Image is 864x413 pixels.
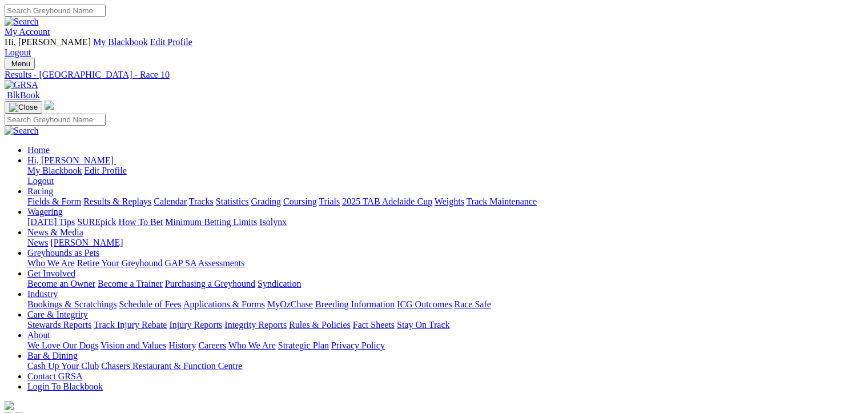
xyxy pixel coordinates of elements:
img: logo-grsa-white.png [5,401,14,410]
input: Search [5,114,106,126]
a: Become a Trainer [98,279,163,288]
a: Chasers Restaurant & Function Centre [101,361,242,371]
input: Search [5,5,106,17]
a: Fact Sheets [353,320,395,330]
button: Toggle navigation [5,58,35,70]
img: Search [5,126,39,136]
a: Cash Up Your Club [27,361,99,371]
a: Home [27,145,50,155]
a: Edit Profile [85,166,127,175]
a: Rules & Policies [289,320,351,330]
a: Trials [319,197,340,206]
a: Isolynx [259,217,287,227]
span: Hi, [PERSON_NAME] [27,155,114,165]
a: Bookings & Scratchings [27,299,116,309]
a: Applications & Forms [183,299,265,309]
a: BlkBook [5,90,40,100]
img: logo-grsa-white.png [45,101,54,110]
a: Careers [198,340,226,350]
a: Fields & Form [27,197,81,206]
a: Bar & Dining [27,351,78,360]
a: Who We Are [228,340,276,350]
div: Industry [27,299,859,310]
a: Get Involved [27,268,75,278]
div: Racing [27,197,859,207]
a: Strategic Plan [278,340,329,350]
a: Track Maintenance [467,197,537,206]
button: Toggle navigation [5,101,42,114]
a: Race Safe [454,299,491,309]
a: Coursing [283,197,317,206]
div: Get Involved [27,279,859,289]
a: Logout [5,47,31,57]
a: My Blackbook [27,166,82,175]
a: Become an Owner [27,279,95,288]
a: Greyhounds as Pets [27,248,99,258]
a: Login To Blackbook [27,382,103,391]
a: 2025 TAB Adelaide Cup [342,197,432,206]
a: Breeding Information [315,299,395,309]
a: Stay On Track [397,320,449,330]
a: Minimum Betting Limits [165,217,257,227]
a: Logout [27,176,54,186]
div: Greyhounds as Pets [27,258,859,268]
a: [DATE] Tips [27,217,75,227]
a: Injury Reports [169,320,222,330]
span: BlkBook [7,90,40,100]
a: Integrity Reports [224,320,287,330]
a: Contact GRSA [27,371,82,381]
span: Menu [11,59,30,68]
div: My Account [5,37,859,58]
a: Schedule of Fees [119,299,181,309]
a: Track Injury Rebate [94,320,167,330]
a: Who We Are [27,258,75,268]
a: Stewards Reports [27,320,91,330]
div: Bar & Dining [27,361,859,371]
a: My Blackbook [93,37,148,47]
a: Edit Profile [150,37,192,47]
a: Care & Integrity [27,310,88,319]
a: Results - [GEOGRAPHIC_DATA] - Race 10 [5,70,859,80]
div: About [27,340,859,351]
a: ICG Outcomes [397,299,452,309]
a: Hi, [PERSON_NAME] [27,155,116,165]
a: News & Media [27,227,83,237]
a: Results & Replays [83,197,151,206]
a: Retire Your Greyhound [77,258,163,268]
img: Search [5,17,39,27]
a: Vision and Values [101,340,166,350]
a: Racing [27,186,53,196]
a: SUREpick [77,217,116,227]
a: About [27,330,50,340]
span: Hi, [PERSON_NAME] [5,37,91,47]
a: GAP SA Assessments [165,258,245,268]
a: Privacy Policy [331,340,385,350]
a: Industry [27,289,58,299]
a: Tracks [189,197,214,206]
a: Wagering [27,207,63,216]
a: Weights [435,197,464,206]
a: How To Bet [119,217,163,227]
img: GRSA [5,80,38,90]
div: Wagering [27,217,859,227]
a: My Account [5,27,50,37]
a: Syndication [258,279,301,288]
div: Care & Integrity [27,320,859,330]
div: News & Media [27,238,859,248]
a: MyOzChase [267,299,313,309]
a: Calendar [154,197,187,206]
div: Hi, [PERSON_NAME] [27,166,859,186]
a: Grading [251,197,281,206]
a: Purchasing a Greyhound [165,279,255,288]
a: News [27,238,48,247]
img: Close [9,103,38,112]
a: [PERSON_NAME] [50,238,123,247]
a: We Love Our Dogs [27,340,98,350]
a: History [168,340,196,350]
a: Statistics [216,197,249,206]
